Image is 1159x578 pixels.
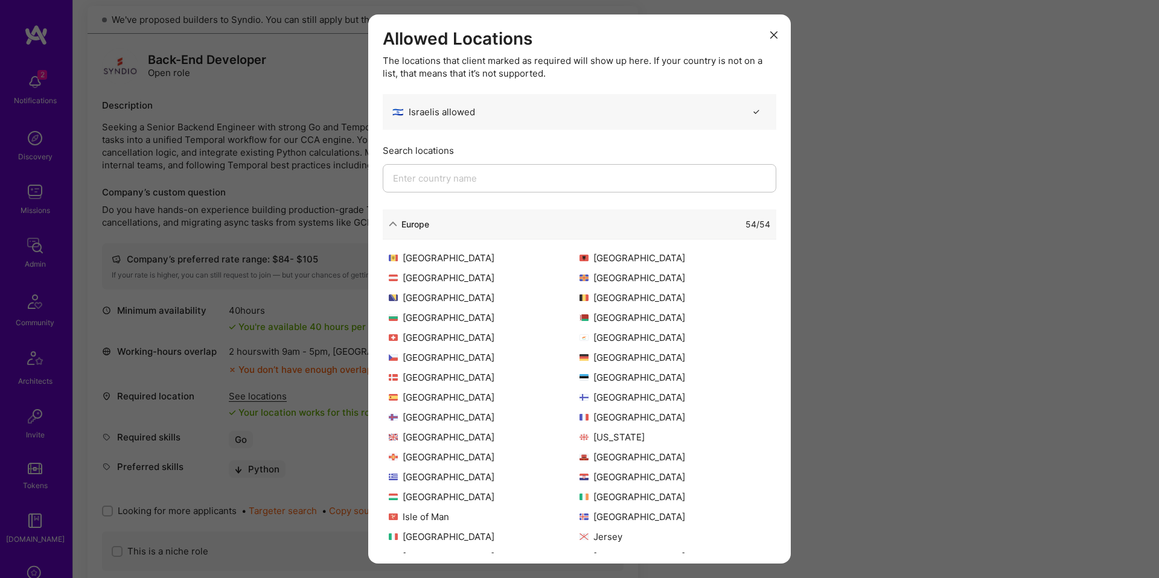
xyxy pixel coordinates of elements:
[383,144,776,157] div: Search locations
[383,29,776,49] h3: Allowed Locations
[389,394,398,401] img: Spain
[389,331,579,344] div: [GEOGRAPHIC_DATA]
[579,494,589,500] img: Ireland
[389,252,579,264] div: [GEOGRAPHIC_DATA]
[579,255,589,261] img: Albania
[579,311,770,324] div: [GEOGRAPHIC_DATA]
[579,411,770,424] div: [GEOGRAPHIC_DATA]
[579,374,589,381] img: Estonia
[579,394,589,401] img: Finland
[389,374,398,381] img: Denmark
[392,106,475,118] div: Israel is allowed
[579,351,770,364] div: [GEOGRAPHIC_DATA]
[579,431,770,443] div: [US_STATE]
[389,275,398,281] img: Austria
[389,491,579,503] div: [GEOGRAPHIC_DATA]
[579,391,770,404] div: [GEOGRAPHIC_DATA]
[389,494,398,500] img: Hungary
[401,218,429,230] div: Europe
[579,275,589,281] img: Åland
[579,451,770,463] div: [GEOGRAPHIC_DATA]
[389,354,398,361] img: Czech Republic
[579,513,589,520] img: Iceland
[579,550,770,563] div: [GEOGRAPHIC_DATA]
[579,471,770,483] div: [GEOGRAPHIC_DATA]
[389,311,579,324] div: [GEOGRAPHIC_DATA]
[746,218,770,230] div: 54 / 54
[389,454,398,460] img: Guernsey
[389,414,398,421] img: Faroe Islands
[389,533,398,540] img: Italy
[579,354,589,361] img: Germany
[389,434,398,440] img: United Kingdom
[389,474,398,480] img: Greece
[389,334,398,341] img: Switzerland
[383,164,776,192] input: Enter country name
[389,550,579,563] div: [GEOGRAPHIC_DATA]
[579,252,770,264] div: [GEOGRAPHIC_DATA]
[389,291,579,304] div: [GEOGRAPHIC_DATA]
[579,371,770,384] div: [GEOGRAPHIC_DATA]
[579,474,589,480] img: Croatia
[389,351,579,364] div: [GEOGRAPHIC_DATA]
[752,107,761,116] i: icon CheckBlack
[579,510,770,523] div: [GEOGRAPHIC_DATA]
[579,434,589,440] img: Georgia
[579,314,589,321] img: Belarus
[389,371,579,384] div: [GEOGRAPHIC_DATA]
[389,451,579,463] div: [GEOGRAPHIC_DATA]
[579,454,589,460] img: Gibraltar
[389,391,579,404] div: [GEOGRAPHIC_DATA]
[389,255,398,261] img: Andorra
[389,314,398,321] img: Bulgaria
[579,530,770,543] div: Jersey
[579,491,770,503] div: [GEOGRAPHIC_DATA]
[389,220,397,228] i: icon ArrowDown
[389,471,579,483] div: [GEOGRAPHIC_DATA]
[389,294,398,301] img: Bosnia and Herzegovina
[392,106,404,118] span: 🇮🇱
[579,533,589,540] img: Jersey
[389,272,579,284] div: [GEOGRAPHIC_DATA]
[389,411,579,424] div: [GEOGRAPHIC_DATA]
[389,530,579,543] div: [GEOGRAPHIC_DATA]
[579,294,589,301] img: Belgium
[368,14,791,564] div: modal
[389,513,398,520] img: Isle of Man
[579,291,770,304] div: [GEOGRAPHIC_DATA]
[579,272,770,284] div: [GEOGRAPHIC_DATA]
[579,331,770,344] div: [GEOGRAPHIC_DATA]
[389,431,579,443] div: [GEOGRAPHIC_DATA]
[579,334,589,341] img: Cyprus
[579,414,589,421] img: France
[383,54,776,80] div: The locations that client marked as required will show up here. If your country is not on a list,...
[389,510,579,523] div: Isle of Man
[770,31,777,39] i: icon Close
